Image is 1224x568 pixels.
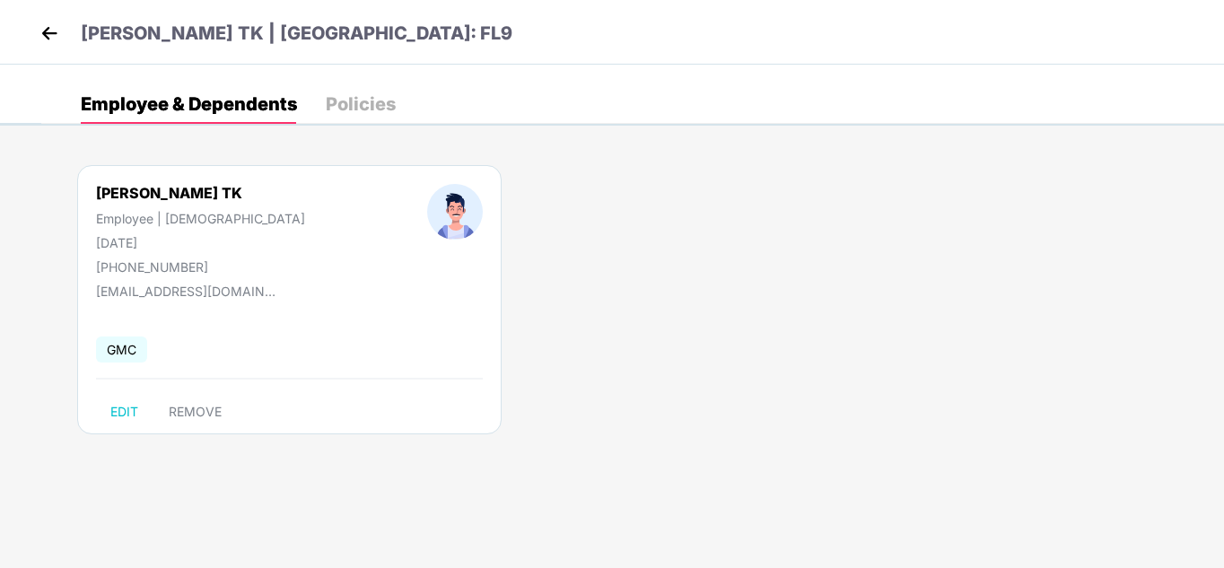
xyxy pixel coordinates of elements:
div: [EMAIL_ADDRESS][DOMAIN_NAME] [96,284,275,299]
p: [PERSON_NAME] TK | [GEOGRAPHIC_DATA]: FL9 [81,20,512,48]
img: profileImage [427,184,483,240]
img: back [36,20,63,47]
button: REMOVE [154,398,236,426]
div: Policies [326,95,396,113]
span: EDIT [110,405,138,419]
div: [DATE] [96,235,305,250]
span: REMOVE [169,405,222,419]
span: GMC [96,336,147,363]
button: EDIT [96,398,153,426]
div: [PHONE_NUMBER] [96,259,305,275]
div: [PERSON_NAME] TK [96,184,305,202]
div: Employee & Dependents [81,95,297,113]
div: Employee | [DEMOGRAPHIC_DATA] [96,211,305,226]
